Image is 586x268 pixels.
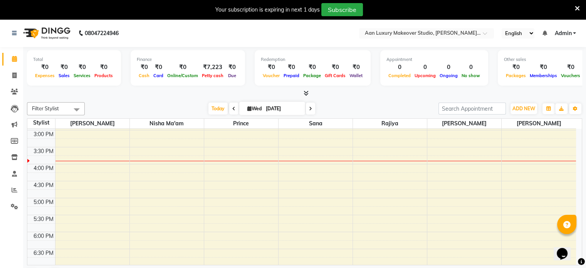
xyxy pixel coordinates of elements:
span: Upcoming [413,73,438,78]
button: Subscribe [321,3,363,16]
div: ₹0 [151,63,165,72]
div: ₹0 [261,63,282,72]
div: ₹0 [323,63,348,72]
div: 0 [438,63,460,72]
span: [PERSON_NAME] [502,119,576,128]
div: ₹0 [348,63,364,72]
span: Ongoing [438,73,460,78]
div: ₹0 [72,63,92,72]
span: Prince [204,119,278,128]
span: Completed [386,73,413,78]
div: 6:00 PM [32,232,55,240]
iframe: chat widget [554,237,578,260]
span: Nisha ma'am [130,119,204,128]
span: Packages [504,73,528,78]
span: Gift Cards [323,73,348,78]
div: 4:30 PM [32,181,55,189]
div: 0 [386,63,413,72]
div: 5:30 PM [32,215,55,223]
span: Due [226,73,238,78]
span: Today [208,103,228,115]
img: logo [20,22,72,44]
div: 3:30 PM [32,147,55,155]
button: ADD NEW [510,103,537,114]
div: Finance [137,56,239,63]
span: Products [92,73,115,78]
span: Wallet [348,73,364,78]
div: ₹0 [137,63,151,72]
div: ₹0 [92,63,115,72]
div: 4:00 PM [32,164,55,172]
div: 5:00 PM [32,198,55,206]
div: ₹0 [33,63,57,72]
span: No show [460,73,482,78]
span: Services [72,73,92,78]
div: 3:00 PM [32,130,55,138]
div: ₹0 [528,63,559,72]
div: ₹0 [559,63,582,72]
span: Sana [279,119,353,128]
span: Card [151,73,165,78]
div: ₹0 [282,63,301,72]
span: Package [301,73,323,78]
span: Online/Custom [165,73,200,78]
div: Total [33,56,115,63]
span: Rajiya [353,119,427,128]
span: Petty cash [200,73,225,78]
span: Prepaid [282,73,301,78]
div: Appointment [386,56,482,63]
div: Stylist [27,119,55,127]
div: 6:30 PM [32,249,55,257]
div: Redemption [261,56,364,63]
div: ₹0 [301,63,323,72]
span: Voucher [261,73,282,78]
div: ₹0 [165,63,200,72]
input: Search Appointment [438,103,506,115]
b: 08047224946 [85,22,119,44]
span: ADD NEW [512,106,535,111]
span: Wed [245,106,264,111]
div: ₹0 [504,63,528,72]
div: Your subscription is expiring in next 1 days [215,6,320,14]
div: ₹0 [57,63,72,72]
div: ₹0 [225,63,239,72]
input: 2025-09-03 [264,103,302,115]
div: 0 [460,63,482,72]
span: Sales [57,73,72,78]
span: Vouchers [559,73,582,78]
span: Memberships [528,73,559,78]
div: 0 [413,63,438,72]
div: ₹7,223 [200,63,225,72]
span: Cash [137,73,151,78]
span: [PERSON_NAME] [427,119,501,128]
span: [PERSON_NAME] [55,119,129,128]
span: Admin [554,29,571,37]
span: Filter Stylist [32,105,59,111]
span: Expenses [33,73,57,78]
